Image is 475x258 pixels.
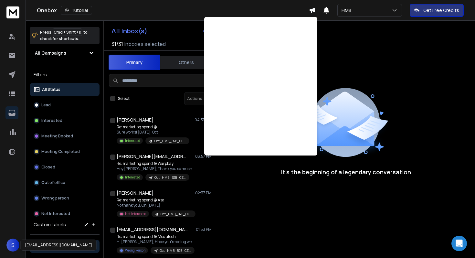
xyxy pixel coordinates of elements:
[30,207,100,220] button: Not Interested
[40,29,88,42] p: Press to check for shortcuts.
[30,114,100,127] button: Interested
[41,134,73,139] p: Meeting Booked
[410,4,464,17] button: Get Free Credits
[30,145,100,158] button: Meeting Completed
[125,248,145,253] p: Wrong Person
[451,236,467,251] div: Open Intercom Messenger
[124,40,166,48] h3: Inboxes selected
[41,211,70,216] p: Not Interested
[125,138,140,143] p: Interested
[41,165,55,170] p: Closed
[30,176,100,189] button: Out of office
[117,239,194,244] p: Hi [PERSON_NAME], Hope you’re doing well.
[111,28,147,34] h1: All Inbox(s)
[281,167,411,177] p: It’s the beginning of a legendary conversation
[117,124,189,130] p: Re: marketing spend @ I
[30,99,100,112] button: Lead
[117,203,194,208] p: No thank you. On [DATE]
[41,180,65,185] p: Out of office
[41,196,69,201] p: Wrong person
[161,212,192,217] p: Oct_HMB_B2B_CEO_India_11-100
[195,154,212,159] p: 03:57 PM
[125,175,140,180] p: Interested
[118,96,130,101] label: Select
[117,198,194,203] p: Re: marketing spend @ Asa
[117,153,188,160] h1: [PERSON_NAME][EMAIL_ADDRESS][DOMAIN_NAME]
[30,130,100,143] button: Meeting Booked
[41,149,80,154] p: Meeting Completed
[117,226,188,233] h1: [EMAIL_ADDRESS][DOMAIN_NAME]
[117,161,192,166] p: Re: marketing spend @ Warpbay
[117,190,153,196] h1: [PERSON_NAME]
[195,117,212,123] p: 04:33 PM
[117,166,192,171] p: Hey [PERSON_NAME], Thank you so much
[30,161,100,174] button: Closed
[42,87,60,92] p: All Status
[423,7,459,14] p: Get Free Credits
[6,239,19,252] button: S
[195,190,212,196] p: 02:37 PM
[30,83,100,96] button: All Status
[37,6,309,15] div: Onebox
[30,192,100,205] button: Wrong person
[117,117,153,123] h1: [PERSON_NAME]
[196,227,212,232] p: 01:53 PM
[154,175,185,180] p: Oct_HMB_B2B_CEO_India_11-100
[61,6,92,15] button: Tutorial
[34,221,66,228] h3: Custom Labels
[53,28,82,36] span: Cmd + Shift + k
[41,118,62,123] p: Interested
[30,47,100,59] button: All Campaigns
[125,211,146,216] p: Not Interested
[106,25,213,38] button: All Inbox(s)
[111,40,123,48] span: 31 / 31
[160,248,191,253] p: Oct_HMB_B2B_CEO_India_11-100
[117,234,194,239] p: Re: marketing spend @ Modutech
[117,130,189,135] p: Sure works! [DATE], Oct
[342,7,354,14] p: HMB
[35,50,66,56] h1: All Campaigns
[30,70,100,79] h3: Filters
[21,240,97,251] div: [EMAIL_ADDRESS][DOMAIN_NAME]
[109,55,160,70] button: Primary
[154,139,185,144] p: Oct_HMB_B2B_CEO_India_11-100
[160,55,212,70] button: Others
[41,102,51,108] p: Lead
